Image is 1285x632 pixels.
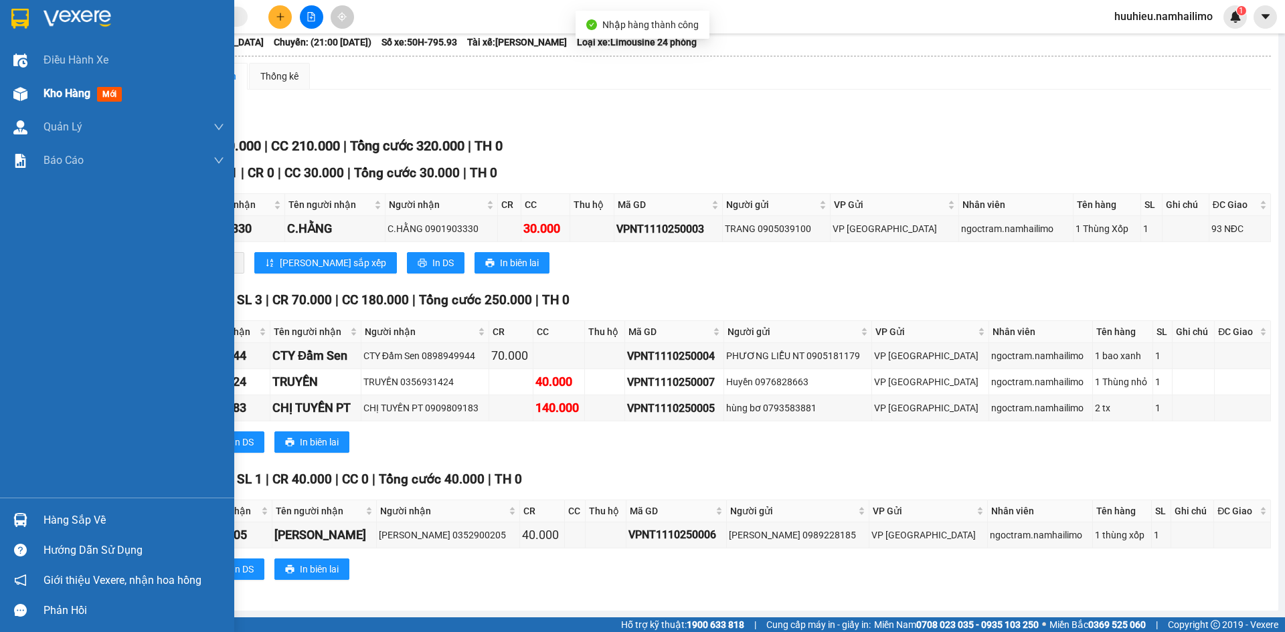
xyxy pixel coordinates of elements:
span: Loại xe: Limousine 24 phòng [577,35,697,49]
span: | [343,138,347,154]
td: VPNT1110250005 [625,395,724,421]
div: ngoctram.namhailimo [990,528,1090,542]
div: VP [GEOGRAPHIC_DATA] [874,348,986,363]
div: 2 tx [1095,401,1151,415]
span: TH 0 [542,292,570,308]
span: question-circle [14,544,27,556]
span: ĐC Giao [1217,504,1257,518]
span: printer [285,437,294,448]
span: Tên người nhận [276,504,363,518]
img: warehouse-icon [13,513,27,527]
th: Tên hàng [1093,500,1152,522]
span: In DS [232,562,254,576]
td: VP Nha Trang [872,369,989,395]
th: CR [498,194,521,216]
div: CHỊ TUYỀN PT [272,399,359,417]
th: CC [565,500,586,522]
button: printerIn biên lai [274,431,349,453]
div: 30.000 [523,219,568,238]
div: PHƯƠNG LIỄU NT 0905181179 [726,348,869,363]
th: Thu hộ [570,194,614,216]
span: huuhieu.namhailimo [1104,8,1223,25]
th: Nhân viên [988,500,1093,522]
td: C.HẰNG [285,216,385,242]
button: printerIn biên lai [274,558,349,580]
div: TRANG 0905039100 [725,221,827,236]
span: | [266,292,269,308]
span: ĐC Giao [1218,324,1257,339]
span: Tổng cước 40.000 [379,471,485,487]
span: Chuyến: (21:00 [DATE]) [274,35,371,49]
div: hùng bơ 0793583881 [726,401,869,415]
div: VP [GEOGRAPHIC_DATA] [871,528,985,542]
div: 93 NĐC [1211,221,1268,236]
button: aim [331,5,354,29]
span: | [335,471,339,487]
span: | [754,617,756,632]
div: 40.000 [522,526,562,544]
span: Quản Lý [44,118,82,135]
th: Ghi chú [1173,321,1215,343]
th: Nhân viên [959,194,1074,216]
div: VPNT1110250006 [628,526,724,543]
img: warehouse-icon [13,54,27,68]
div: 1 [1155,375,1170,389]
div: ngoctram.namhailimo [991,375,1090,389]
span: Tên người nhận [288,197,371,212]
div: C.HẰNG 0901903330 [388,221,496,236]
td: Gia Bảo [272,522,377,548]
img: warehouse-icon [13,120,27,134]
td: VPNT1110250007 [625,369,724,395]
span: Tài xế: [PERSON_NAME] [467,35,567,49]
img: icon-new-feature [1229,11,1241,23]
span: notification [14,574,27,587]
span: Người gửi [730,504,856,518]
div: Phản hồi [44,601,224,621]
div: 140.000 [535,399,582,417]
div: ngoctram.namhailimo [961,221,1071,236]
span: Mã GD [618,197,709,212]
span: In DS [432,255,454,270]
span: Miền Nam [874,617,1039,632]
th: SL [1141,194,1163,216]
th: SL [1152,500,1171,522]
span: aim [337,12,347,21]
span: In biên lai [300,435,339,449]
span: | [535,292,539,308]
span: down [213,122,224,132]
span: | [488,471,491,487]
span: 1 [1239,6,1244,15]
div: ngoctram.namhailimo [991,348,1090,363]
th: CR [489,321,533,343]
span: Tổng cước 30.000 [354,165,460,181]
strong: 1900 633 818 [687,619,744,630]
div: VPNT1110250003 [616,221,721,237]
span: | [266,471,269,487]
button: caret-down [1254,5,1277,29]
span: Mã GD [630,504,713,518]
span: printer [485,258,495,269]
span: file-add [307,12,316,21]
td: VP Nha Trang [872,395,989,421]
span: message [14,604,27,617]
span: VP Gửi [875,324,974,339]
div: VP [GEOGRAPHIC_DATA] [874,375,986,389]
span: VP Gửi [873,504,974,518]
th: Thu hộ [586,500,626,522]
span: printer [418,258,427,269]
th: Nhân viên [989,321,1093,343]
button: printerIn biên lai [475,252,549,274]
span: TH 0 [495,471,522,487]
div: 1 Thùng nhỏ [1095,375,1151,389]
div: VP [GEOGRAPHIC_DATA] [833,221,956,236]
div: VPNT1110250005 [627,400,721,417]
span: | [335,292,339,308]
span: Tổng cước 320.000 [350,138,464,154]
div: CTY Đầm Sen [272,346,359,365]
span: In biên lai [500,255,539,270]
div: TRUYỀN 0356931424 [363,375,487,389]
span: SL 3 [237,292,262,308]
strong: 0369 525 060 [1088,619,1146,630]
span: copyright [1211,620,1220,629]
div: Hàng sắp về [44,510,224,530]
